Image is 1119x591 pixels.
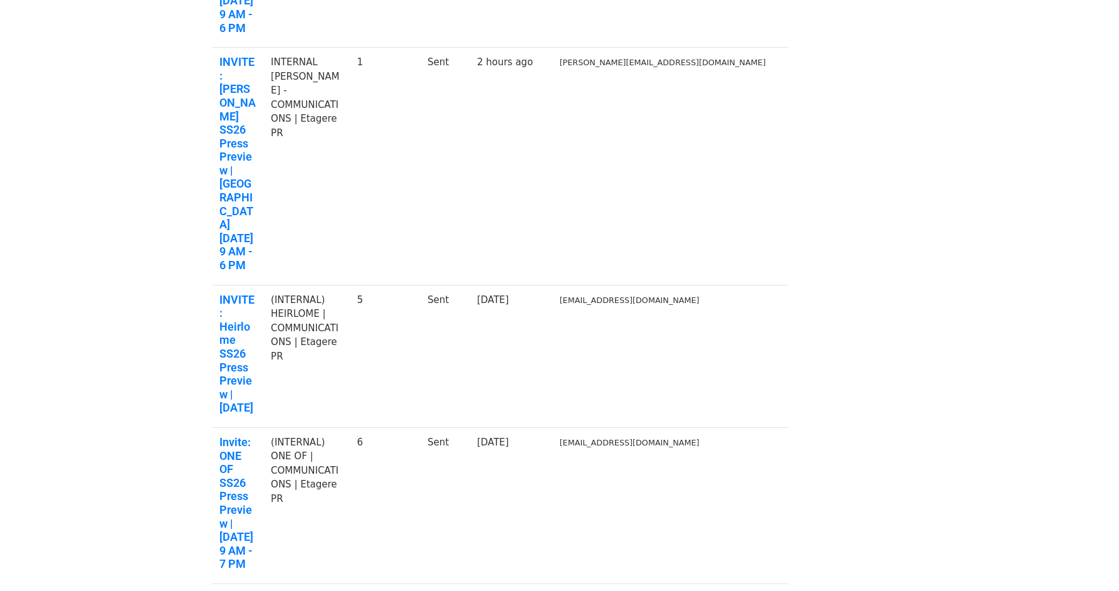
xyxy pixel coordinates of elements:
[219,435,256,571] a: Invite: ONE OF SS26 Press Preview | [DATE] 9 AM - 7 PM
[263,285,349,427] td: (INTERNAL) HEIRLOME | COMMUNICATIONS | Etagere PR
[263,427,349,583] td: (INTERNAL) ONE OF | COMMUNICATIONS | Etagere PR
[219,293,256,415] a: INVITE: Heirlome SS26 Press Preview | [DATE]
[420,427,470,583] td: Sent
[349,427,420,583] td: 6
[420,48,470,285] td: Sent
[477,56,533,68] a: 2 hours ago
[477,294,509,306] a: [DATE]
[219,55,256,272] a: INVITE: [PERSON_NAME] SS26 Press Preview | [GEOGRAPHIC_DATA][DATE] 9 AM - 6 PM
[263,48,349,285] td: INTERNAL [PERSON_NAME] - COMMUNICATIONS | Etagere PR
[349,285,420,427] td: 5
[560,295,700,305] small: [EMAIL_ADDRESS][DOMAIN_NAME]
[1056,531,1119,591] iframe: Chat Widget
[560,58,766,67] small: [PERSON_NAME][EMAIL_ADDRESS][DOMAIN_NAME]
[349,48,420,285] td: 1
[477,437,509,448] a: [DATE]
[420,285,470,427] td: Sent
[560,438,700,447] small: [EMAIL_ADDRESS][DOMAIN_NAME]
